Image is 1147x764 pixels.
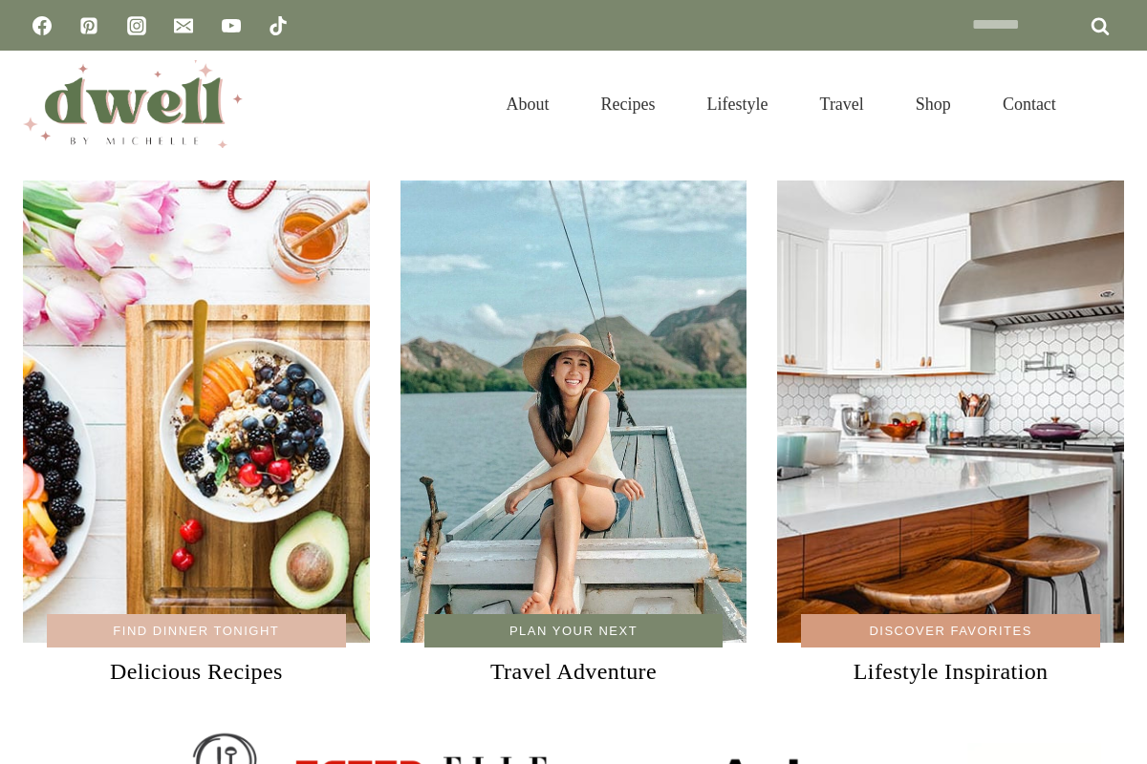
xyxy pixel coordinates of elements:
button: View Search Form [1092,88,1124,120]
a: YouTube [212,7,250,45]
a: Email [164,7,203,45]
nav: Primary Navigation [481,71,1082,138]
a: Contact [977,71,1082,138]
a: Pinterest [70,7,108,45]
a: Instagram [118,7,156,45]
a: About [481,71,575,138]
a: Travel [794,71,890,138]
a: Recipes [575,71,682,138]
a: TikTok [259,7,297,45]
a: Shop [890,71,977,138]
a: Facebook [23,7,61,45]
img: DWELL by michelle [23,60,243,148]
a: Lifestyle [682,71,794,138]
